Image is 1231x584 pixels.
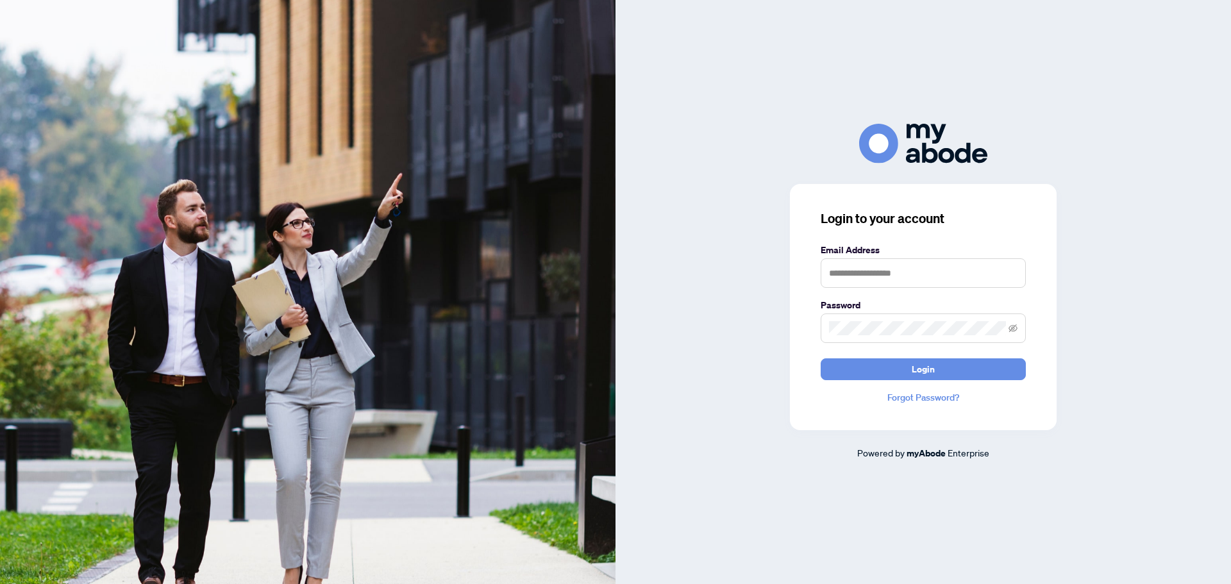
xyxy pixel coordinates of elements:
[859,124,987,163] img: ma-logo
[821,210,1026,228] h3: Login to your account
[948,447,989,458] span: Enterprise
[821,358,1026,380] button: Login
[857,447,905,458] span: Powered by
[821,243,1026,257] label: Email Address
[821,298,1026,312] label: Password
[912,359,935,380] span: Login
[821,390,1026,405] a: Forgot Password?
[1009,324,1017,333] span: eye-invisible
[907,446,946,460] a: myAbode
